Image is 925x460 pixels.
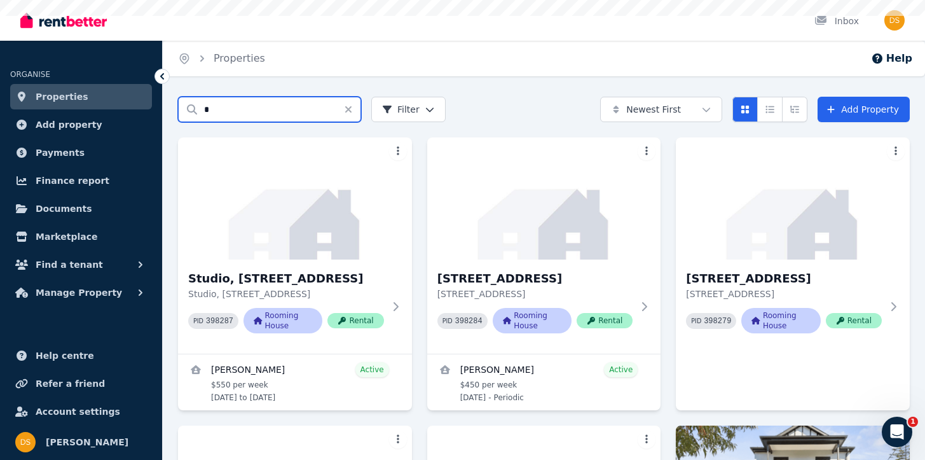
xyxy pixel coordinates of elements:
[10,168,152,193] a: Finance report
[732,97,807,122] div: View options
[343,97,361,122] button: Clear search
[493,308,572,333] span: Rooming House
[704,317,731,326] code: 398279
[36,117,102,132] span: Add property
[36,89,88,104] span: Properties
[686,288,882,300] p: [STREET_ADDRESS]
[455,317,483,326] code: 398284
[691,317,701,324] small: PID
[36,348,94,363] span: Help centre
[178,137,412,260] img: Studio, 17 Old Canterbury Rd
[10,70,50,79] span: ORGANISE
[10,84,152,109] a: Properties
[10,140,152,165] a: Payments
[782,97,807,122] button: Expanded list view
[638,143,655,160] button: More options
[10,371,152,396] a: Refer a friend
[15,432,36,452] img: Don Siyambalapitiya
[193,317,203,324] small: PID
[10,280,152,305] button: Manage Property
[741,308,820,333] span: Rooming House
[626,103,681,116] span: Newest First
[577,313,633,328] span: Rental
[427,137,661,260] img: Room 4, 17 Old Canterbury Rd
[46,435,128,450] span: [PERSON_NAME]
[818,97,910,122] a: Add Property
[884,10,905,31] img: Don Siyambalapitiya
[188,270,384,288] h3: Studio, [STREET_ADDRESS]
[686,270,882,288] h3: [STREET_ADDRESS]
[36,229,97,244] span: Marketplace
[36,257,103,272] span: Find a tenant
[882,417,912,447] iframe: Intercom live chat
[887,143,905,160] button: More options
[826,313,882,328] span: Rental
[442,317,453,324] small: PID
[36,173,109,188] span: Finance report
[178,354,412,410] a: View details for Luke De Castro
[371,97,446,122] button: Filter
[36,145,85,160] span: Payments
[178,137,412,354] a: Studio, 17 Old Canterbury RdStudio, [STREET_ADDRESS]Studio, [STREET_ADDRESS]PID 398287Rooming Hou...
[600,97,722,122] button: Newest First
[163,41,280,76] nav: Breadcrumb
[427,354,661,410] a: View details for Lineth Trujillo Morales
[676,137,910,260] img: Room 3, 17 Old Canterbury Rd
[10,399,152,424] a: Account settings
[214,52,265,64] a: Properties
[10,112,152,137] a: Add property
[814,15,859,27] div: Inbox
[732,97,758,122] button: Card view
[36,201,92,216] span: Documents
[206,317,233,326] code: 398287
[389,431,407,449] button: More options
[757,97,783,122] button: Compact list view
[389,143,407,160] button: More options
[10,196,152,221] a: Documents
[36,376,105,391] span: Refer a friend
[10,224,152,249] a: Marketplace
[871,51,912,66] button: Help
[427,137,661,354] a: Room 4, 17 Old Canterbury Rd[STREET_ADDRESS][STREET_ADDRESS]PID 398284Rooming HouseRental
[10,343,152,368] a: Help centre
[20,11,107,30] img: RentBetter
[10,252,152,277] button: Find a tenant
[908,417,918,427] span: 1
[676,137,910,354] a: Room 3, 17 Old Canterbury Rd[STREET_ADDRESS][STREET_ADDRESS]PID 398279Rooming HouseRental
[36,285,122,300] span: Manage Property
[638,431,655,449] button: More options
[36,404,120,419] span: Account settings
[382,103,420,116] span: Filter
[437,288,633,300] p: [STREET_ADDRESS]
[327,313,383,328] span: Rental
[188,288,384,300] p: Studio, [STREET_ADDRESS]
[437,270,633,288] h3: [STREET_ADDRESS]
[243,308,322,333] span: Rooming House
